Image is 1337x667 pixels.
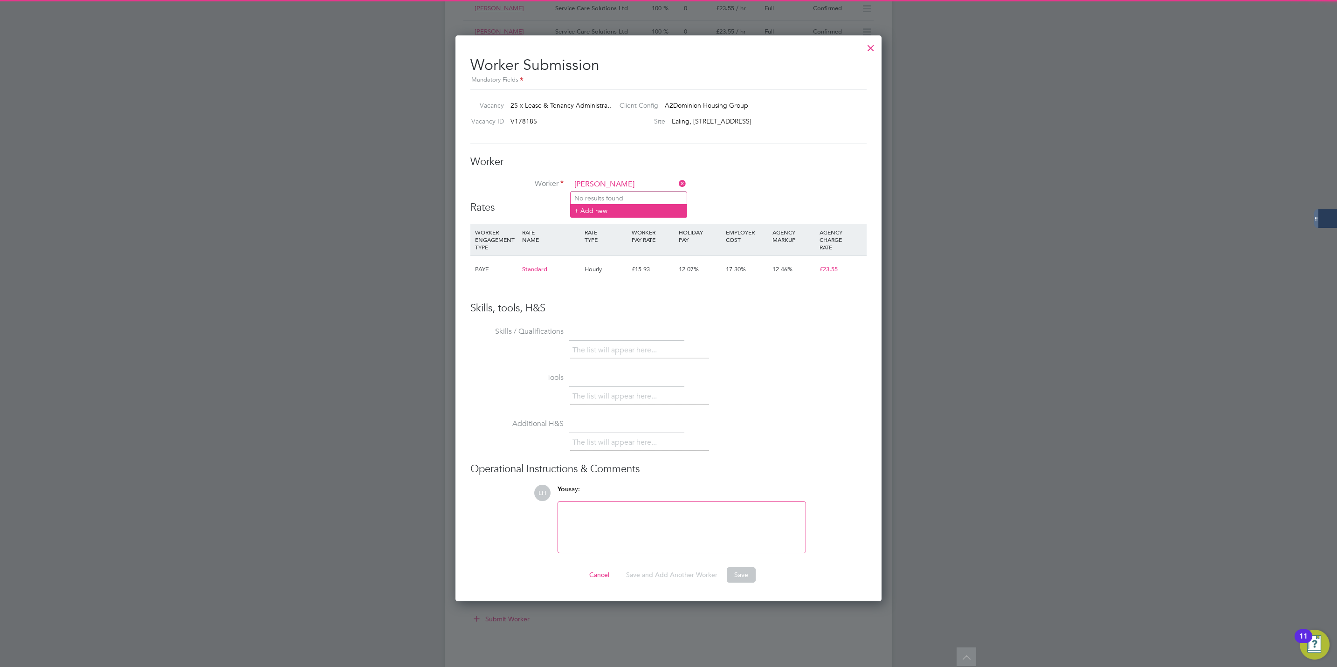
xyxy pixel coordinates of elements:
[467,101,504,110] label: Vacancy
[770,224,817,248] div: AGENCY MARKUP
[473,224,520,255] div: WORKER ENGAGEMENT TYPE
[619,567,725,582] button: Save and Add Another Worker
[672,117,751,125] span: Ealing, [STREET_ADDRESS]
[676,224,724,248] div: HOLIDAY PAY
[572,436,661,449] li: The list will appear here...
[470,75,867,85] div: Mandatory Fields
[470,179,564,189] label: Worker
[571,178,686,192] input: Search for...
[665,101,748,110] span: A2Dominion Housing Group
[1300,630,1330,660] button: Open Resource Center, 11 new notifications
[772,265,793,273] span: 12.46%
[726,265,746,273] span: 17.30%
[571,204,687,217] li: + Add new
[724,224,771,248] div: EMPLOYER COST
[572,344,661,357] li: The list will appear here...
[470,419,564,429] label: Additional H&S
[510,117,537,125] span: V178185
[582,256,629,283] div: Hourly
[582,567,617,582] button: Cancel
[572,390,661,403] li: The list will appear here...
[558,485,569,493] span: You
[629,224,676,248] div: WORKER PAY RATE
[817,224,864,255] div: AGENCY CHARGE RATE
[510,101,614,110] span: 25 x Lease & Tenancy Administra…
[558,485,806,501] div: say:
[470,48,867,85] h2: Worker Submission
[820,265,838,273] span: £23.55
[727,567,756,582] button: Save
[1299,636,1308,648] div: 11
[679,265,699,273] span: 12.07%
[612,101,658,110] label: Client Config
[520,224,582,248] div: RATE NAME
[470,373,564,383] label: Tools
[470,302,867,315] h3: Skills, tools, H&S
[534,485,551,501] span: LH
[467,117,504,125] label: Vacancy ID
[470,155,867,169] h3: Worker
[473,256,520,283] div: PAYE
[571,192,687,204] li: No results found
[612,117,665,125] label: Site
[470,462,867,476] h3: Operational Instructions & Comments
[582,224,629,248] div: RATE TYPE
[470,201,867,214] h3: Rates
[629,256,676,283] div: £15.93
[522,265,547,273] span: Standard
[470,327,564,337] label: Skills / Qualifications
